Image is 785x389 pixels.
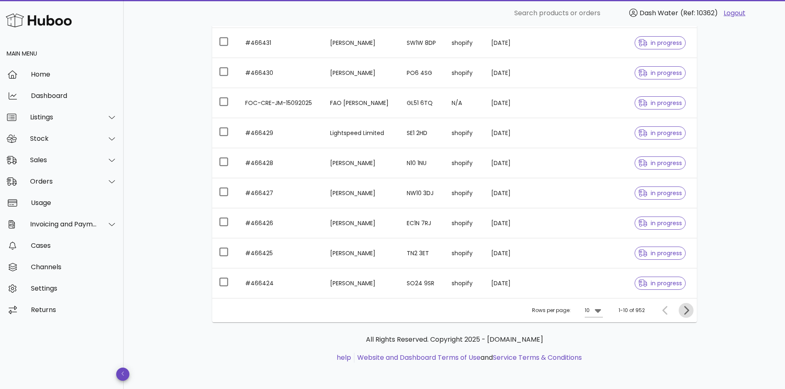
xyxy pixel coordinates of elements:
span: in progress [638,280,682,286]
div: 10 [585,307,590,314]
td: N10 1NU [400,148,445,178]
td: [DATE] [485,58,540,88]
div: Cases [31,242,117,249]
div: Orders [30,177,97,185]
td: shopify [445,28,485,58]
div: Settings [31,284,117,292]
td: [PERSON_NAME] [323,178,400,208]
div: Home [31,70,117,78]
td: [PERSON_NAME] [323,238,400,268]
td: shopify [445,238,485,268]
span: in progress [638,250,682,256]
div: 1-10 of 952 [619,307,645,314]
div: Channels [31,263,117,271]
span: Dash Water [640,8,678,18]
td: TN2 3ET [400,238,445,268]
div: Usage [31,199,117,207]
span: in progress [638,130,682,136]
span: (Ref: 10362) [680,8,718,18]
span: in progress [638,100,682,106]
td: N/A [445,88,485,118]
td: shopify [445,58,485,88]
td: [DATE] [485,268,540,298]
td: #466430 [239,58,324,88]
td: PO6 4SG [400,58,445,88]
a: help [337,353,351,362]
td: SW1W 8DP [400,28,445,58]
td: shopify [445,208,485,238]
td: SO24 9SR [400,268,445,298]
td: [DATE] [485,208,540,238]
td: #466429 [239,118,324,148]
button: Next page [679,303,694,318]
td: [DATE] [485,118,540,148]
td: #466426 [239,208,324,238]
td: Lightspeed Limited [323,118,400,148]
td: #466428 [239,148,324,178]
td: GL51 6TQ [400,88,445,118]
td: #466424 [239,268,324,298]
td: [DATE] [485,88,540,118]
td: EC1N 7RJ [400,208,445,238]
td: #466425 [239,238,324,268]
div: Listings [30,113,97,121]
td: FAO [PERSON_NAME] [323,88,400,118]
li: and [354,353,582,363]
span: in progress [638,220,682,226]
span: in progress [638,190,682,196]
div: Stock [30,135,97,142]
td: [PERSON_NAME] [323,208,400,238]
p: All Rights Reserved. Copyright 2025 - [DOMAIN_NAME] [219,335,690,345]
td: shopify [445,148,485,178]
div: Rows per page: [532,298,603,322]
a: Website and Dashboard Terms of Use [357,353,480,362]
div: 10Rows per page: [585,304,603,317]
td: shopify [445,268,485,298]
td: [PERSON_NAME] [323,148,400,178]
div: Returns [31,306,117,314]
a: Service Terms & Conditions [493,353,582,362]
span: in progress [638,70,682,76]
td: SE1 2HD [400,118,445,148]
img: Huboo Logo [6,12,72,29]
div: Invoicing and Payments [30,220,97,228]
td: #466431 [239,28,324,58]
td: [DATE] [485,148,540,178]
td: NW10 3DJ [400,178,445,208]
td: [PERSON_NAME] [323,28,400,58]
a: Logout [724,8,745,18]
td: #466427 [239,178,324,208]
td: [DATE] [485,28,540,58]
td: shopify [445,178,485,208]
td: shopify [445,118,485,148]
td: [DATE] [485,238,540,268]
td: FOC-CRE-JM-15092025 [239,88,324,118]
div: Dashboard [31,92,117,100]
td: [PERSON_NAME] [323,58,400,88]
span: in progress [638,40,682,46]
td: [DATE] [485,178,540,208]
td: [PERSON_NAME] [323,268,400,298]
div: Sales [30,156,97,164]
span: in progress [638,160,682,166]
